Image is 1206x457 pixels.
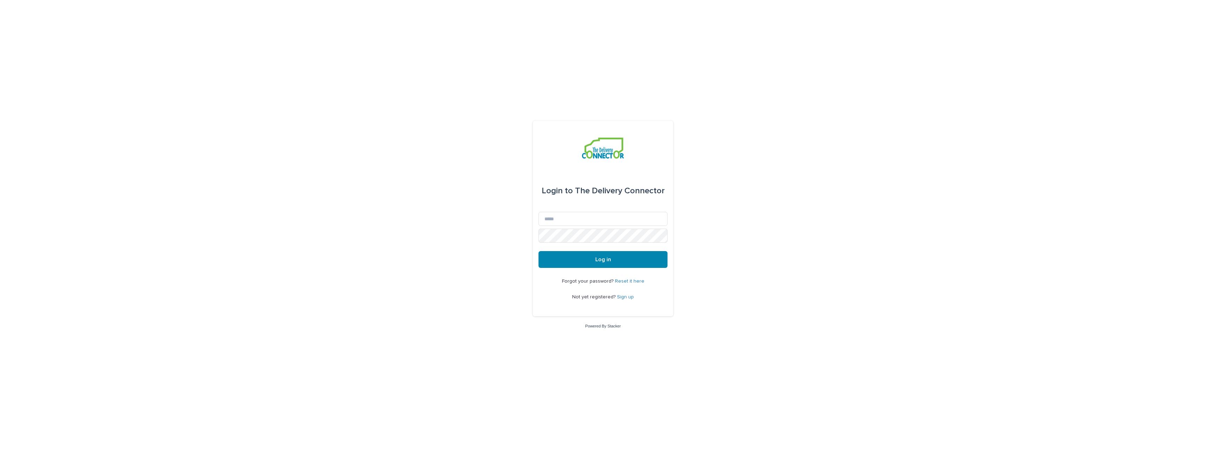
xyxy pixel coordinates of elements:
[562,279,615,284] span: Forgot your password?
[617,295,634,299] a: Sign up
[582,138,624,159] img: aCWQmA6OSGG0Kwt8cj3c
[615,279,644,284] a: Reset it here
[595,257,611,262] span: Log in
[542,181,665,201] div: The Delivery Connector
[542,187,573,195] span: Login to
[572,295,617,299] span: Not yet registered?
[538,251,668,268] button: Log in
[585,324,621,328] a: Powered By Stacker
